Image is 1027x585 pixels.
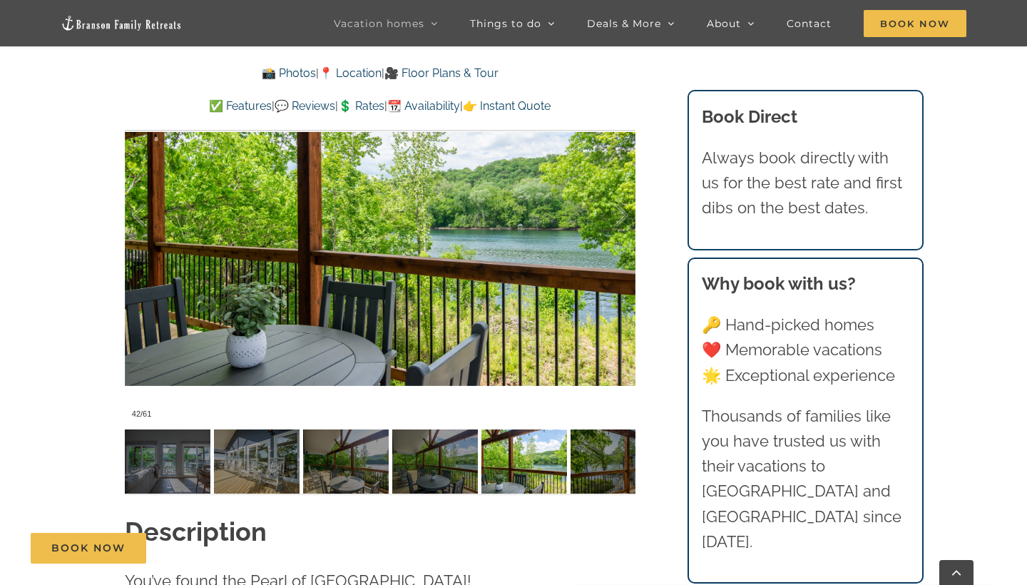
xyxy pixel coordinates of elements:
a: 📸 Photos [262,66,316,80]
span: Vacation homes [334,19,424,29]
a: 👉 Instant Quote [463,99,551,113]
h3: Book Direct [702,104,910,130]
a: Book Now [31,533,146,564]
img: Branson Family Retreats Logo [61,15,182,31]
h3: Why book with us? [702,271,910,297]
img: Blue-Pearl-vacation-home-rental-Lake-Taneycomo-2203-scaled.jpg-nggid03938-ngg0dyn-120x90-00f0w010... [392,429,478,494]
img: Blue-Pearl-vacation-home-rental-Lake-Taneycomo-2139-scaled.jpg-nggid03930-ngg0dyn-120x90-00f0w010... [303,429,389,494]
p: Always book directly with us for the best rate and first dibs on the best dates. [702,146,910,221]
img: Blue-Pearl-vacation-home-rental-Lake-Taneycomo-2146-scaled.jpg-nggid03944-ngg0dyn-120x90-00f0w010... [571,429,656,494]
span: Deals & More [587,19,661,29]
a: 💬 Reviews [275,99,335,113]
p: | | [125,64,635,83]
img: Blue-Pearl-vacation-home-rental-Lake-Taneycomo-2204-scaled.jpg-nggid03953-ngg0dyn-120x90-00f0w010... [481,429,567,494]
span: Book Now [51,542,126,554]
span: Things to do [470,19,541,29]
p: | | | | [125,97,635,116]
p: Thousands of families like you have trusted us with their vacations to [GEOGRAPHIC_DATA] and [GEO... [702,404,910,554]
img: Blue-Pearl-vacation-home-rental-Lake-Taneycomo-2096-scaled.jpg-nggid03916-ngg0dyn-120x90-00f0w010... [125,429,210,494]
img: Blue-Pearl-vacation-home-rental-Lake-Taneycomo-2143-scaled.jpg-nggid03943-ngg0dyn-120x90-00f0w010... [214,429,300,494]
a: ✅ Features [209,99,272,113]
span: Contact [787,19,832,29]
a: 🎥 Floor Plans & Tour [384,66,499,80]
a: 📍 Location [319,66,382,80]
p: 🔑 Hand-picked homes ❤️ Memorable vacations 🌟 Exceptional experience [702,312,910,388]
span: About [707,19,741,29]
span: Book Now [864,10,966,37]
strong: Description [125,517,267,546]
a: 📆 Availability [387,99,460,113]
a: 💲 Rates [338,99,384,113]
